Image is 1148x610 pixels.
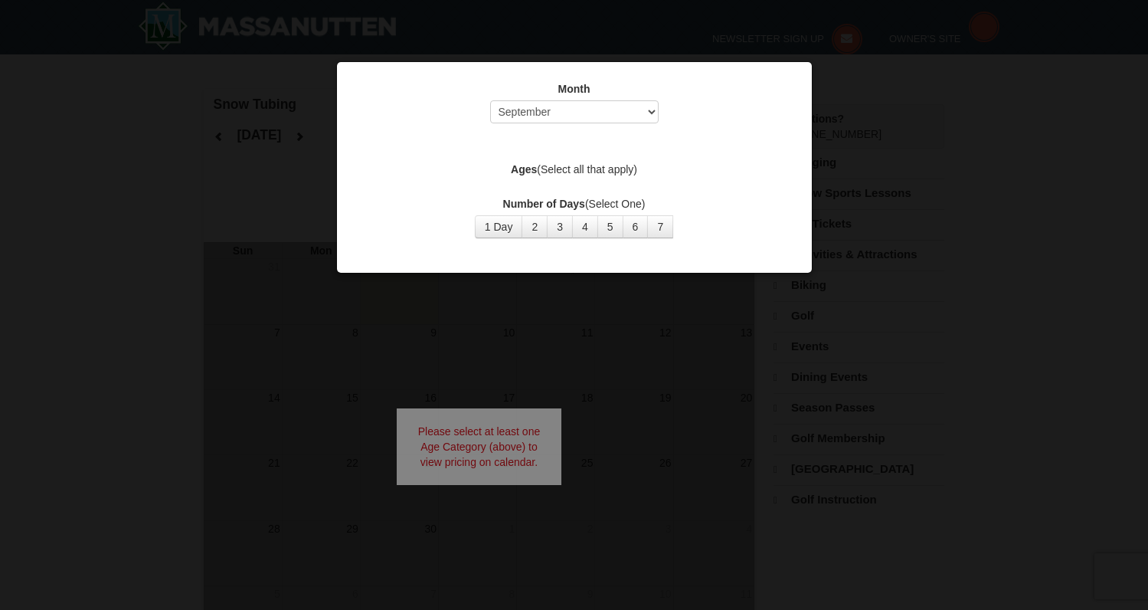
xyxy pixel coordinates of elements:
button: 1 Day [475,215,523,238]
button: 7 [647,215,673,238]
button: 5 [597,215,623,238]
button: 4 [572,215,598,238]
strong: Month [558,83,590,95]
button: 6 [623,215,649,238]
strong: Number of Days [503,198,585,210]
label: (Select all that apply) [356,162,793,177]
div: Please select at least one Age Category (above) to view pricing on calendar. [397,408,562,485]
button: 3 [547,215,573,238]
strong: Ages [511,163,537,175]
label: (Select One) [356,196,793,212]
button: 2 [522,215,548,238]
